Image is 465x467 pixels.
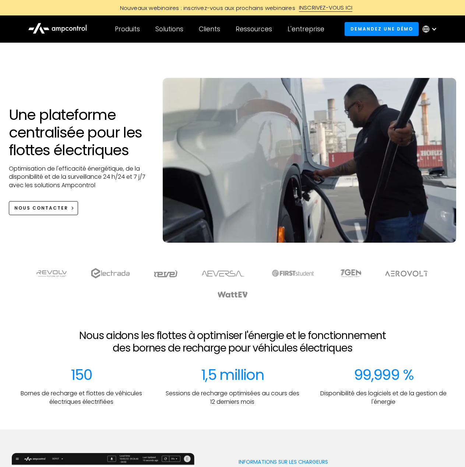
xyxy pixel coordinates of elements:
img: Aerovolt Logo [385,271,429,277]
p: Optimisation de l'efficacité énergétique, de la disponibilité et de la surveillance 24 h/24 et 7 ... [9,165,148,189]
div: Solutions [155,25,183,33]
img: electrada logo [91,268,130,278]
a: Nouveaux webinaires : inscrivez-vous aux prochains webinairesINSCRIVEZ-VOUS ICI [67,4,398,12]
div: 99,999 % [354,366,413,384]
div: 150 [71,366,92,384]
p: Disponibilité des logiciels et de la gestion de l'énergie [314,389,453,406]
div: Ressources [236,25,272,33]
div: 1,5 million [201,366,264,384]
a: NOUS CONTACTER [9,201,78,215]
div: L'entreprise [288,25,324,33]
p: Bornes de recharge et flottes de véhicules électriques électrifiées [12,389,151,406]
div: Clients [199,25,220,33]
h1: Une plateforme centralisée pour les flottes électriques [9,106,148,159]
div: Nouveaux webinaires : inscrivez-vous aux prochains webinaires [113,4,299,12]
a: Demandez une démo [345,22,419,36]
p: Informations sur les chargeurs [239,458,378,466]
p: Sessions de recharge optimisées au cours des 12 derniers mois [163,389,302,406]
div: INSCRIVEZ-VOUS ICI [299,4,353,12]
h2: Nous aidons les flottes à optimiser l'énergie et le fonctionnement des bornes de recharge pour vé... [12,329,453,354]
div: Produits [115,25,140,33]
div: NOUS CONTACTER [14,205,68,211]
img: WattEV logo [217,292,248,297]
